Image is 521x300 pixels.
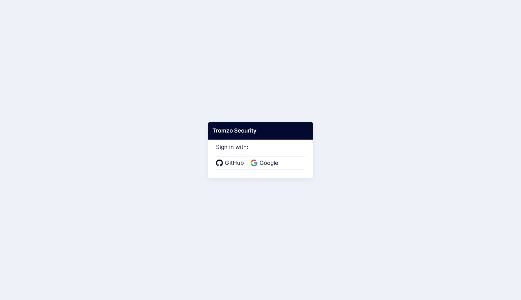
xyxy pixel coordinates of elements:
a: GitHub [216,159,246,167]
div: Tromzo Security [208,122,313,140]
span: Google [258,159,280,167]
div: Sign in with: [216,135,305,170]
span: GitHub [223,159,246,167]
a: Google [251,159,280,167]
